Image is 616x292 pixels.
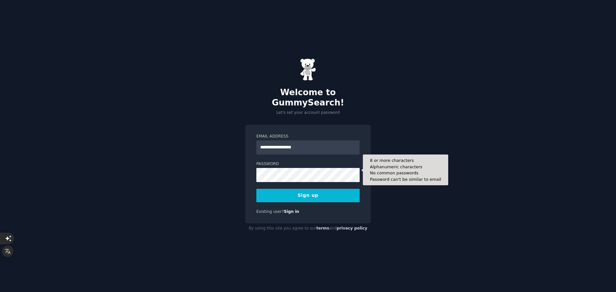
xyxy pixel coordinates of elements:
[245,88,371,108] h2: Welcome to GummySearch!
[300,58,316,81] img: Gummy Bear
[256,161,360,167] label: Password
[245,110,371,116] p: Let's set your account password
[245,223,371,234] div: By using this site you agree to our and
[337,226,367,230] a: privacy policy
[256,134,360,139] label: Email Address
[284,209,299,214] a: Sign in
[316,226,329,230] a: terms
[256,189,360,202] button: Sign up
[256,209,284,214] span: Existing user?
